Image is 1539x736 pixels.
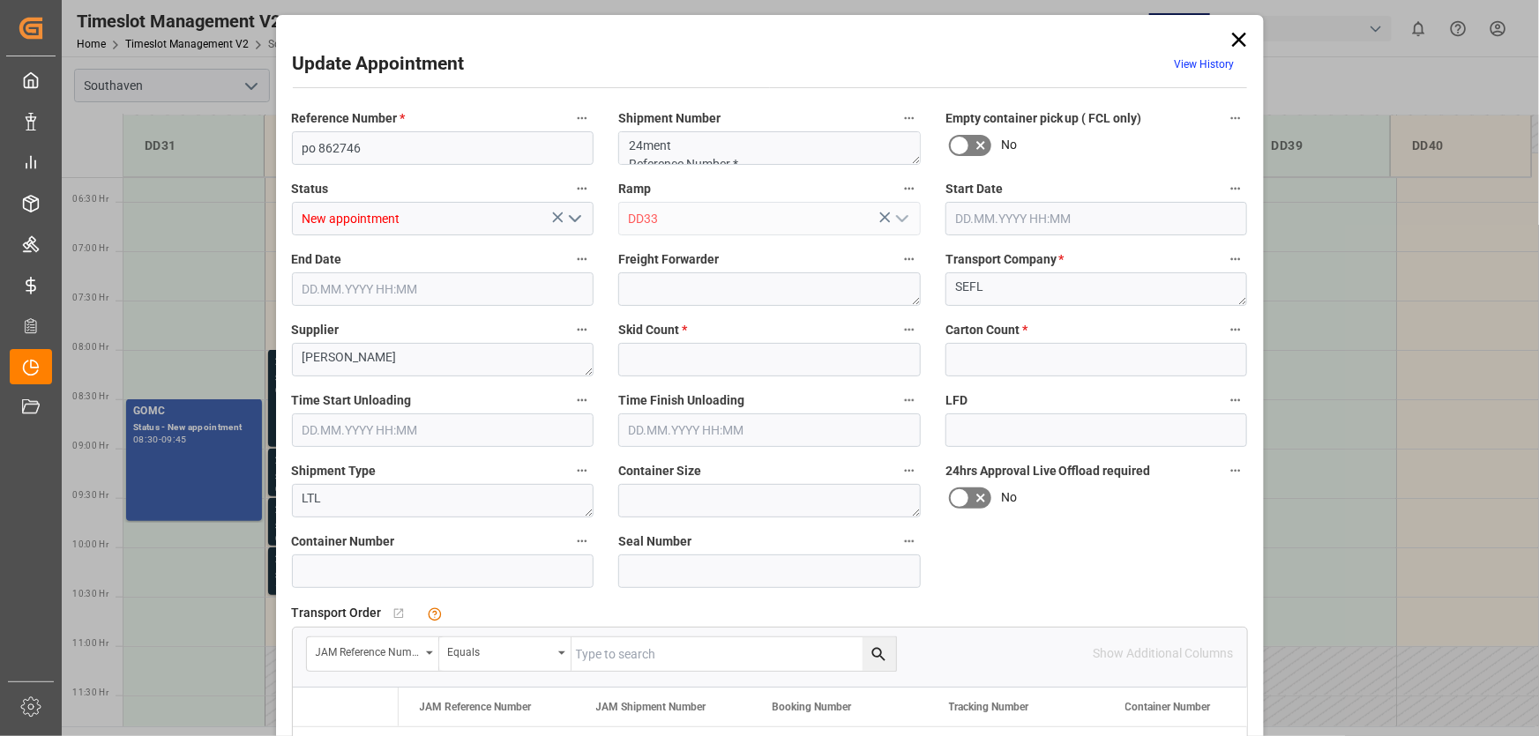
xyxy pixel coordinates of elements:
[1125,701,1211,713] span: Container Number
[887,205,914,233] button: open menu
[1175,58,1235,71] a: View History
[292,202,594,235] input: Type to search/select
[898,530,921,553] button: Seal Number
[618,321,687,339] span: Skid Count
[292,532,395,551] span: Container Number
[618,413,921,447] input: DD.MM.YYYY HH:MM
[1224,177,1247,200] button: Start Date
[292,484,594,517] textarea: LTL
[292,343,594,376] textarea: [PERSON_NAME]
[420,701,532,713] span: JAM Reference Number
[945,462,1151,480] span: 24hrs Approval Live Offload required
[618,391,744,410] span: Time Finish Unloading
[293,50,465,78] h2: Update Appointment
[292,272,594,306] input: DD.MM.YYYY HH:MM
[898,318,921,341] button: Skid Count *
[1001,488,1017,507] span: No
[618,131,921,165] textarea: 24ment Reference Number * po 862746 Shipment Number9916631
[316,640,420,660] div: JAM Reference Number
[863,637,896,671] button: search button
[618,250,719,269] span: Freight Forwarder
[618,109,721,128] span: Shipment Number
[949,701,1029,713] span: Tracking Number
[618,462,701,480] span: Container Size
[618,202,921,235] input: Type to search/select
[1224,459,1247,482] button: 24hrs Approval Live Offload required
[773,701,852,713] span: Booking Number
[1224,107,1247,130] button: Empty container pick up ( FCL only)
[292,413,594,447] input: DD.MM.YYYY HH:MM
[448,640,552,660] div: Equals
[571,107,594,130] button: Reference Number *
[1224,248,1247,271] button: Transport Company *
[292,321,340,339] span: Supplier
[945,109,1142,128] span: Empty container pick up ( FCL only)
[292,604,382,622] span: Transport Order
[945,180,1003,198] span: Start Date
[1224,318,1247,341] button: Carton Count *
[292,109,406,128] span: Reference Number
[898,177,921,200] button: Ramp
[898,459,921,482] button: Container Size
[898,389,921,412] button: Time Finish Unloading
[292,391,412,410] span: Time Start Unloading
[292,180,329,198] span: Status
[945,202,1248,235] input: DD.MM.YYYY HH:MM
[945,391,967,410] span: LFD
[898,107,921,130] button: Shipment Number
[945,321,1027,339] span: Carton Count
[1001,136,1017,154] span: No
[898,248,921,271] button: Freight Forwarder
[571,177,594,200] button: Status
[292,462,377,480] span: Shipment Type
[571,530,594,553] button: Container Number
[439,637,572,671] button: open menu
[618,180,651,198] span: Ramp
[572,637,896,671] input: Type to search
[571,389,594,412] button: Time Start Unloading
[945,250,1065,269] span: Transport Company
[292,250,342,269] span: End Date
[618,532,691,551] span: Seal Number
[561,205,587,233] button: open menu
[1224,389,1247,412] button: LFD
[945,272,1248,306] textarea: SEFL
[571,248,594,271] button: End Date
[571,459,594,482] button: Shipment Type
[307,637,439,671] button: open menu
[596,701,706,713] span: JAM Shipment Number
[571,318,594,341] button: Supplier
